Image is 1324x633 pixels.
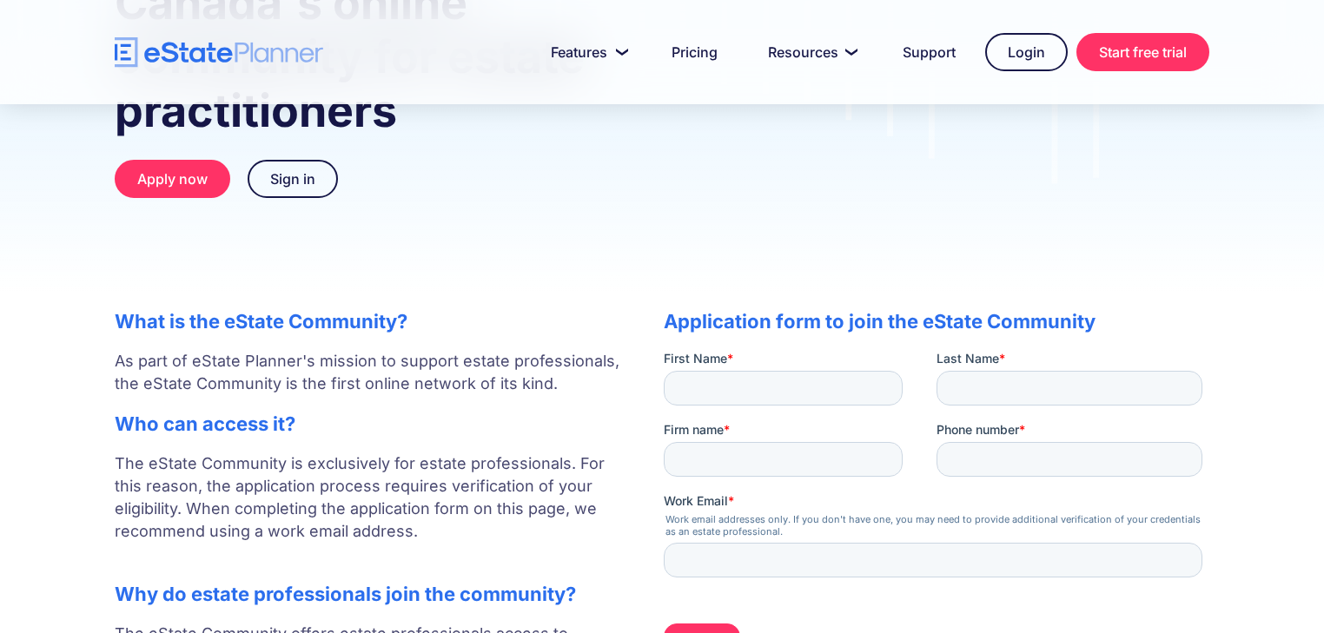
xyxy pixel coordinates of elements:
[651,35,738,69] a: Pricing
[882,35,976,69] a: Support
[115,310,629,333] h2: What is the eState Community?
[115,37,323,68] a: home
[115,350,629,395] p: As part of eState Planner's mission to support estate professionals, the eState Community is the ...
[985,33,1068,71] a: Login
[115,412,629,435] h2: Who can access it?
[664,310,1209,333] h2: Application form to join the eState Community
[115,583,629,605] h2: Why do estate professionals join the community?
[1076,33,1209,71] a: Start free trial
[115,160,230,198] a: Apply now
[747,35,873,69] a: Resources
[248,160,338,198] a: Sign in
[115,452,629,565] p: The eState Community is exclusively for estate professionals. For this reason, the application pr...
[530,35,642,69] a: Features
